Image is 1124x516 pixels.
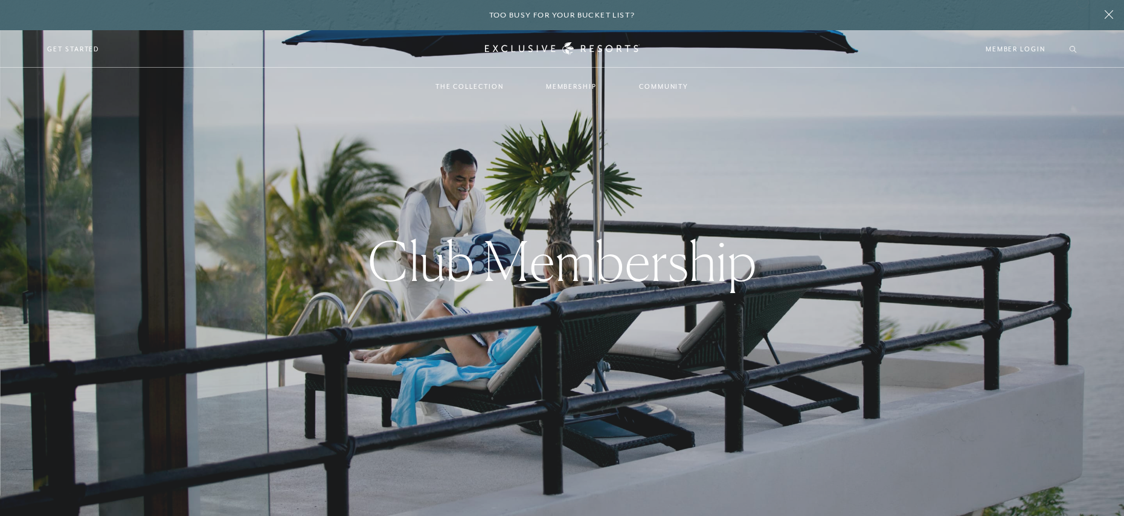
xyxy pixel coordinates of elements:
[534,69,609,104] a: Membership
[489,10,635,21] h6: Too busy for your bucket list?
[368,234,757,288] h1: Club Membership
[627,69,701,104] a: Community
[423,69,516,104] a: The Collection
[47,44,100,54] a: Get Started
[986,44,1045,54] a: Member Login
